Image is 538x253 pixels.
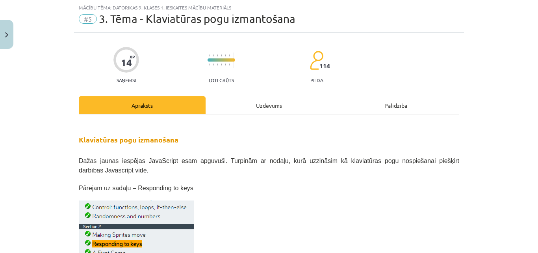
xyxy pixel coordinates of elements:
span: 3. Tēma - Klaviatūras pogu izmantošana [99,12,295,25]
img: icon-short-line-57e1e144782c952c97e751825c79c345078a6d821885a25fce030b3d8c18986b.svg [213,64,214,66]
img: icon-short-line-57e1e144782c952c97e751825c79c345078a6d821885a25fce030b3d8c18986b.svg [225,64,226,66]
img: icon-short-line-57e1e144782c952c97e751825c79c345078a6d821885a25fce030b3d8c18986b.svg [209,54,210,56]
div: 14 [121,57,132,68]
div: Mācību tēma: Datorikas 9. klases 1. ieskaites mācību materiāls [79,5,459,10]
div: Apraksts [79,96,206,114]
img: icon-long-line-d9ea69661e0d244f92f715978eff75569469978d946b2353a9bb055b3ed8787d.svg [233,52,234,68]
span: Dažas jaunas iespējas JavaScript esam apguvuši. Turpinām ar nodaļu, kurā uzzināsim kā klaviatūras... [79,157,459,174]
img: icon-short-line-57e1e144782c952c97e751825c79c345078a6d821885a25fce030b3d8c18986b.svg [225,54,226,56]
span: Pārejam uz sadaļu – Responding to keys [79,185,193,191]
img: icon-short-line-57e1e144782c952c97e751825c79c345078a6d821885a25fce030b3d8c18986b.svg [221,54,222,56]
p: Saņemsi [113,77,139,83]
span: XP [130,54,135,59]
img: icon-short-line-57e1e144782c952c97e751825c79c345078a6d821885a25fce030b3d8c18986b.svg [217,54,218,56]
img: icon-short-line-57e1e144782c952c97e751825c79c345078a6d821885a25fce030b3d8c18986b.svg [229,54,230,56]
img: icon-short-line-57e1e144782c952c97e751825c79c345078a6d821885a25fce030b3d8c18986b.svg [213,54,214,56]
span: 114 [319,62,330,69]
div: Palīdzība [332,96,459,114]
span: #5 [79,14,97,24]
img: icon-short-line-57e1e144782c952c97e751825c79c345078a6d821885a25fce030b3d8c18986b.svg [229,64,230,66]
p: Ļoti grūts [209,77,234,83]
div: Uzdevums [206,96,332,114]
p: pilda [310,77,323,83]
img: icon-short-line-57e1e144782c952c97e751825c79c345078a6d821885a25fce030b3d8c18986b.svg [209,64,210,66]
strong: Klaviatūras pogu izmanošana [79,135,178,144]
img: icon-short-line-57e1e144782c952c97e751825c79c345078a6d821885a25fce030b3d8c18986b.svg [217,64,218,66]
img: students-c634bb4e5e11cddfef0936a35e636f08e4e9abd3cc4e673bd6f9a4125e45ecb1.svg [310,51,323,70]
img: icon-short-line-57e1e144782c952c97e751825c79c345078a6d821885a25fce030b3d8c18986b.svg [221,64,222,66]
img: icon-close-lesson-0947bae3869378f0d4975bcd49f059093ad1ed9edebbc8119c70593378902aed.svg [5,32,8,37]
